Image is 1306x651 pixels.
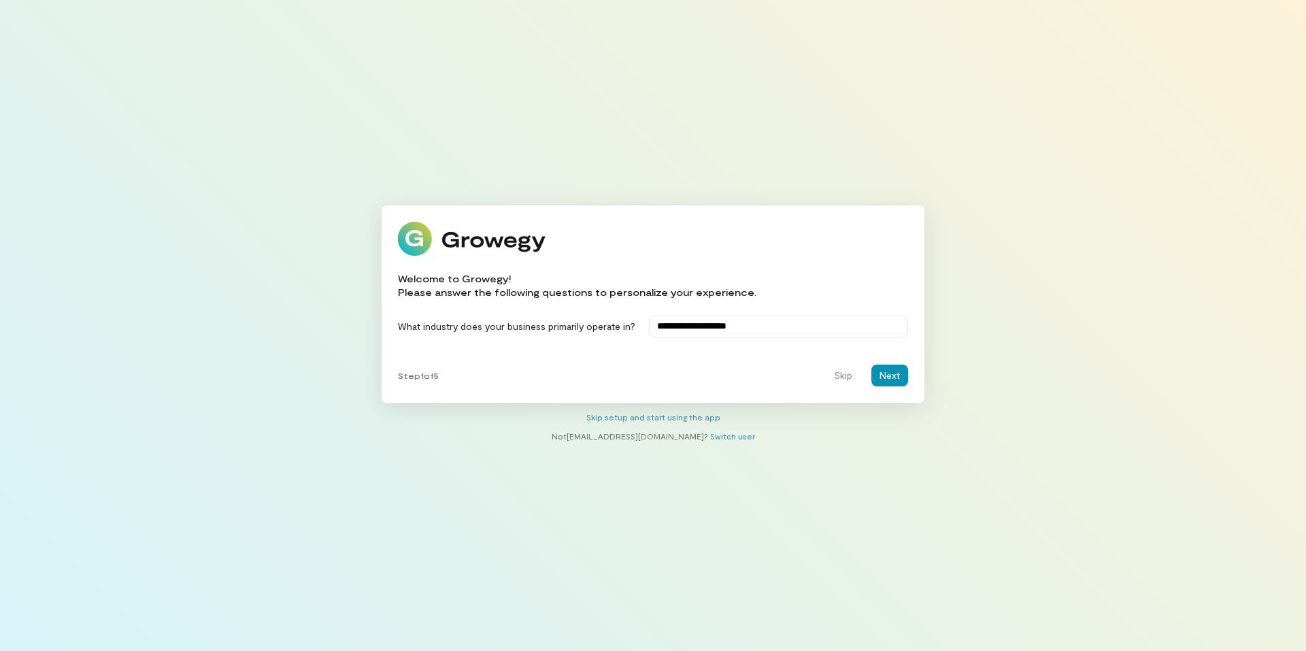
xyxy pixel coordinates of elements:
span: Step 1 of 5 [398,370,439,381]
button: Skip [826,365,860,386]
a: Switch user [710,431,755,441]
img: Growegy logo [398,222,546,256]
label: What industry does your business primarily operate in? [398,320,635,333]
span: Not [EMAIL_ADDRESS][DOMAIN_NAME] ? [552,431,708,441]
div: Welcome to Growegy! Please answer the following questions to personalize your experience. [398,272,756,299]
a: Skip setup and start using the app [586,412,720,422]
button: Next [871,365,908,386]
